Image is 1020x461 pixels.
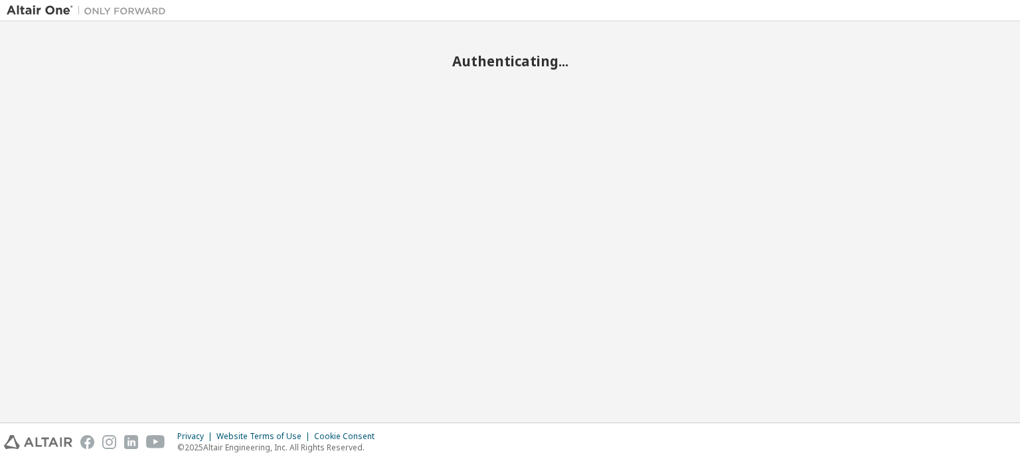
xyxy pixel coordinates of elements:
[7,52,1013,70] h2: Authenticating...
[7,4,173,17] img: Altair One
[177,431,216,442] div: Privacy
[4,435,72,449] img: altair_logo.svg
[177,442,382,453] p: © 2025 Altair Engineering, Inc. All Rights Reserved.
[102,435,116,449] img: instagram.svg
[124,435,138,449] img: linkedin.svg
[314,431,382,442] div: Cookie Consent
[80,435,94,449] img: facebook.svg
[216,431,314,442] div: Website Terms of Use
[146,435,165,449] img: youtube.svg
